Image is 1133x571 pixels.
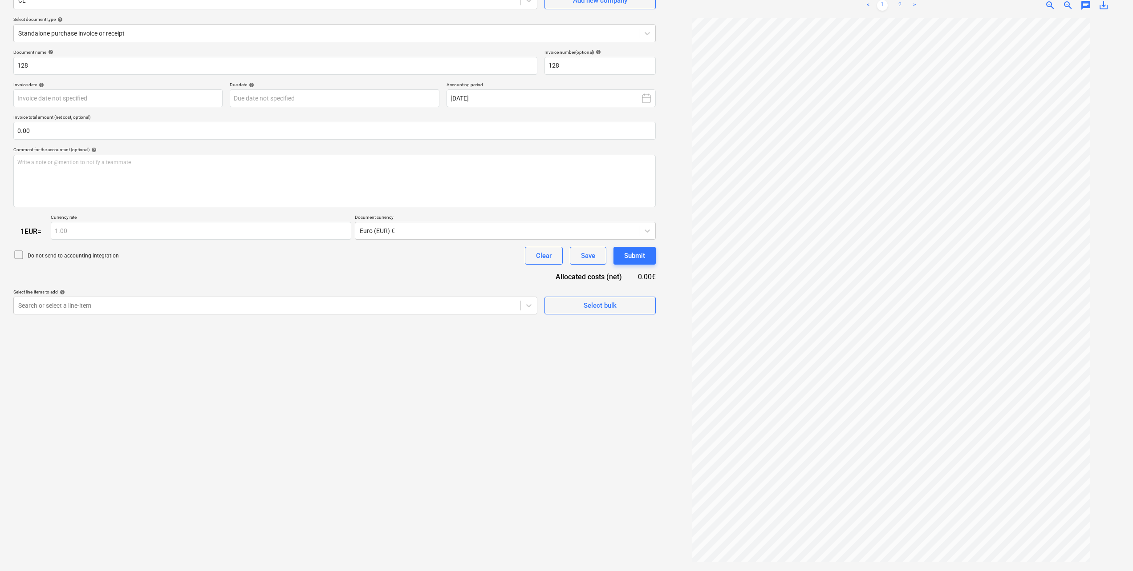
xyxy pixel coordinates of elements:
div: Allocated costs (net) [540,272,636,282]
div: Save [581,250,595,261]
p: Invoice total amount (net cost, optional) [13,114,656,122]
div: Submit [624,250,645,261]
div: 1 EUR = [13,227,51,236]
p: Accounting period [447,82,656,89]
button: Save [570,247,606,265]
p: Document currency [355,214,655,222]
input: Document name [13,57,537,75]
span: help [89,147,97,153]
div: Comment for the accountant (optional) [13,147,656,153]
div: Invoice date [13,82,223,88]
iframe: Chat Widget [1088,528,1133,571]
input: Invoice number [544,57,656,75]
span: help [247,82,254,88]
div: Clear [536,250,552,261]
button: [DATE] [447,89,656,107]
button: Clear [525,247,563,265]
span: help [56,17,63,22]
span: help [58,290,65,295]
button: Submit [613,247,656,265]
input: Invoice date not specified [13,89,223,107]
input: Invoice total amount (net cost, optional) [13,122,656,140]
div: Document name [13,49,537,55]
span: help [46,49,53,55]
p: Do not send to accounting integration [28,252,119,260]
span: help [37,82,44,88]
div: Select document type [13,16,656,22]
div: Select line-items to add [13,289,537,295]
p: Currency rate [51,214,351,222]
div: Select bulk [584,300,617,311]
div: Due date [230,82,439,88]
span: help [594,49,601,55]
button: Select bulk [544,297,656,314]
div: Invoice number (optional) [544,49,656,55]
div: 0.00€ [636,272,656,282]
input: Due date not specified [230,89,439,107]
